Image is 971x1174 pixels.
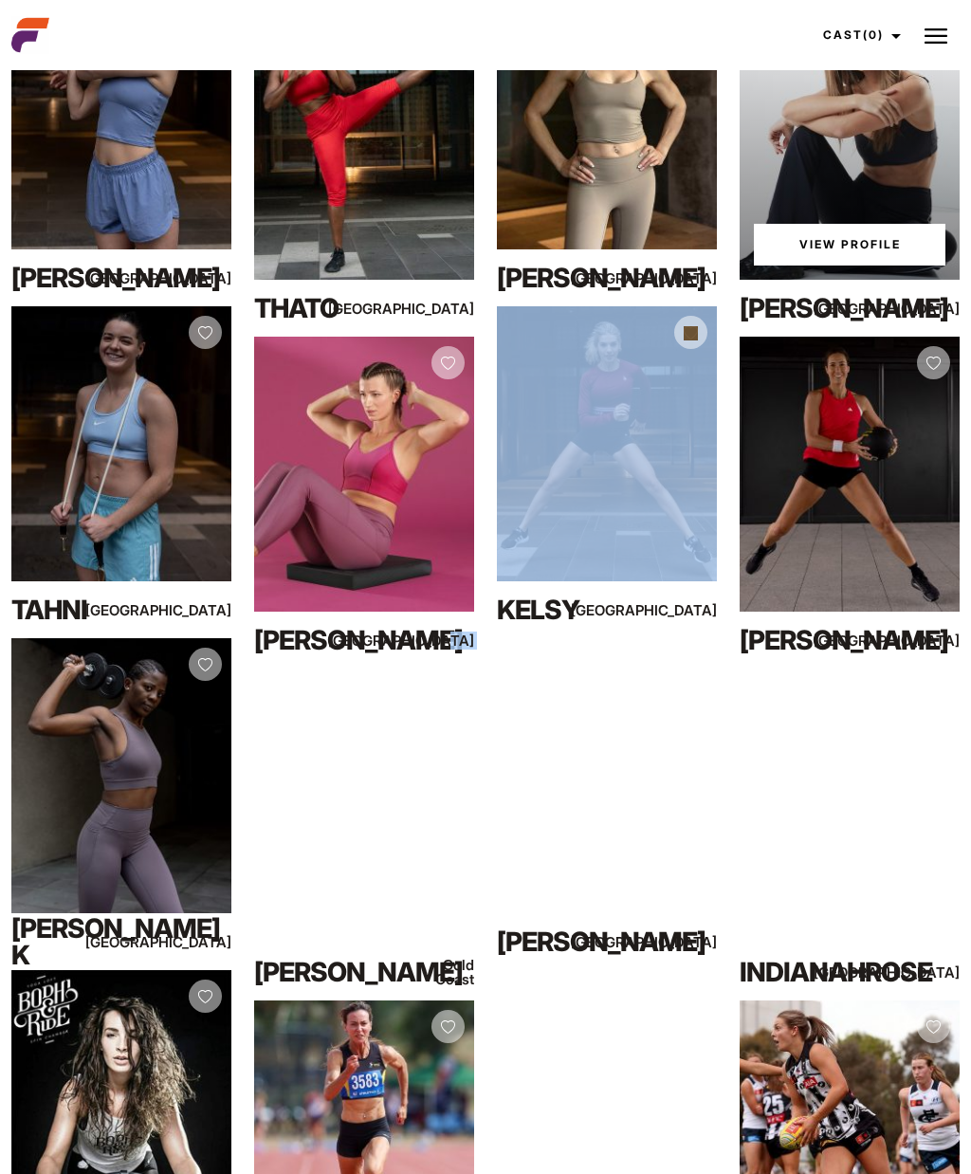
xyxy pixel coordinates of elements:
div: [GEOGRAPHIC_DATA] [408,629,474,652]
div: Gold Coast [408,961,474,984]
div: [GEOGRAPHIC_DATA] [165,266,231,290]
a: Cast(0) [806,9,912,61]
a: View Emili'sProfile [754,224,945,266]
div: [GEOGRAPHIC_DATA] [165,598,231,622]
div: Tahni [11,591,143,629]
div: [GEOGRAPHIC_DATA] [650,598,717,622]
div: [PERSON_NAME] [497,923,629,961]
div: Thato [254,289,386,327]
div: Indianahrose [740,953,871,991]
div: [PERSON_NAME] K [11,923,143,961]
div: [PERSON_NAME] [254,621,386,659]
div: [GEOGRAPHIC_DATA] [165,930,231,954]
div: [PERSON_NAME] [254,953,386,991]
div: [GEOGRAPHIC_DATA] [650,266,717,290]
div: [PERSON_NAME] [11,259,143,297]
div: Kelsy [497,591,629,629]
div: [GEOGRAPHIC_DATA] [408,297,474,321]
div: [GEOGRAPHIC_DATA] [893,629,960,652]
div: [PERSON_NAME] [497,259,629,297]
span: (0) [863,28,884,42]
div: [GEOGRAPHIC_DATA] [893,297,960,321]
img: cropped-aefm-brand-fav-22-square.png [11,16,49,54]
div: [PERSON_NAME] [740,289,871,327]
div: [GEOGRAPHIC_DATA] [893,961,960,984]
div: [GEOGRAPHIC_DATA] [650,930,717,954]
div: [PERSON_NAME] [740,621,871,659]
img: Burger icon [925,25,947,47]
